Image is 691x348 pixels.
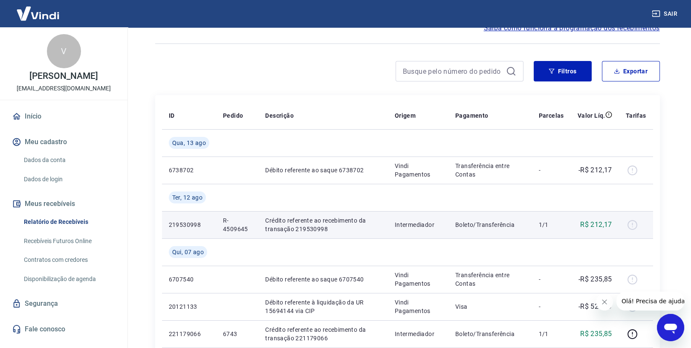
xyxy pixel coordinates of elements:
p: - [538,166,564,174]
a: Saiba como funciona a programação dos recebimentos [484,23,660,33]
p: Débito referente à liquidação da UR 15694144 via CIP [265,298,381,315]
p: Origem [395,111,416,120]
iframe: Mensagem da empresa [616,292,684,310]
p: Visa [455,302,525,311]
p: ID [169,111,175,120]
p: -R$ 527,19 [578,302,612,312]
p: Boleto/Transferência [455,330,525,338]
p: Transferência entre Contas [455,271,525,288]
iframe: Botão para abrir a janela de mensagens [657,314,684,341]
img: Vindi [10,0,66,26]
p: Vindi Pagamentos [395,298,442,315]
p: Débito referente ao saque 6707540 [265,275,381,284]
a: Disponibilização de agenda [20,270,117,288]
a: Dados da conta [20,151,117,169]
p: 6743 [223,330,252,338]
iframe: Fechar mensagem [596,293,613,310]
button: Meu cadastro [10,133,117,151]
button: Exportar [602,61,660,81]
input: Busque pelo número do pedido [403,65,503,78]
p: Vindi Pagamentos [395,162,442,179]
p: R$ 235,85 [580,329,612,339]
a: Dados de login [20,171,117,188]
a: Início [10,107,117,126]
p: Crédito referente ao recebimento da transação 219530998 [265,216,381,233]
p: Parcelas [538,111,564,120]
span: Qua, 13 ago [172,139,206,147]
p: Crédito referente ao recebimento da transação 221179066 [265,325,381,342]
p: 219530998 [169,220,209,229]
p: 1/1 [538,330,564,338]
p: 221179066 [169,330,209,338]
p: 6707540 [169,275,209,284]
p: Transferência entre Contas [455,162,525,179]
p: [EMAIL_ADDRESS][DOMAIN_NAME] [17,84,111,93]
button: Meus recebíveis [10,194,117,213]
p: Intermediador [395,330,442,338]
p: 6738702 [169,166,209,174]
p: -R$ 235,85 [578,274,612,284]
p: - [538,275,564,284]
p: Boleto/Transferência [455,220,525,229]
span: Olá! Precisa de ajuda? [5,6,72,13]
button: Filtros [534,61,592,81]
span: Ter, 12 ago [172,193,202,202]
p: 20121133 [169,302,209,311]
a: Segurança [10,294,117,313]
button: Sair [650,6,681,22]
p: - [538,302,564,311]
p: Valor Líq. [578,111,605,120]
p: Pagamento [455,111,489,120]
a: Recebíveis Futuros Online [20,232,117,250]
a: Contratos com credores [20,251,117,269]
p: [PERSON_NAME] [29,72,98,81]
p: Intermediador [395,220,442,229]
p: Vindi Pagamentos [395,271,442,288]
p: Tarifas [626,111,646,120]
p: R-4509645 [223,216,252,233]
p: Pedido [223,111,243,120]
div: V [47,34,81,68]
a: Relatório de Recebíveis [20,213,117,231]
p: 1/1 [538,220,564,229]
p: R$ 212,17 [580,220,612,230]
p: -R$ 212,17 [578,165,612,175]
span: Qui, 07 ago [172,248,204,256]
p: Débito referente ao saque 6738702 [265,166,381,174]
p: Descrição [265,111,294,120]
a: Fale conosco [10,320,117,339]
